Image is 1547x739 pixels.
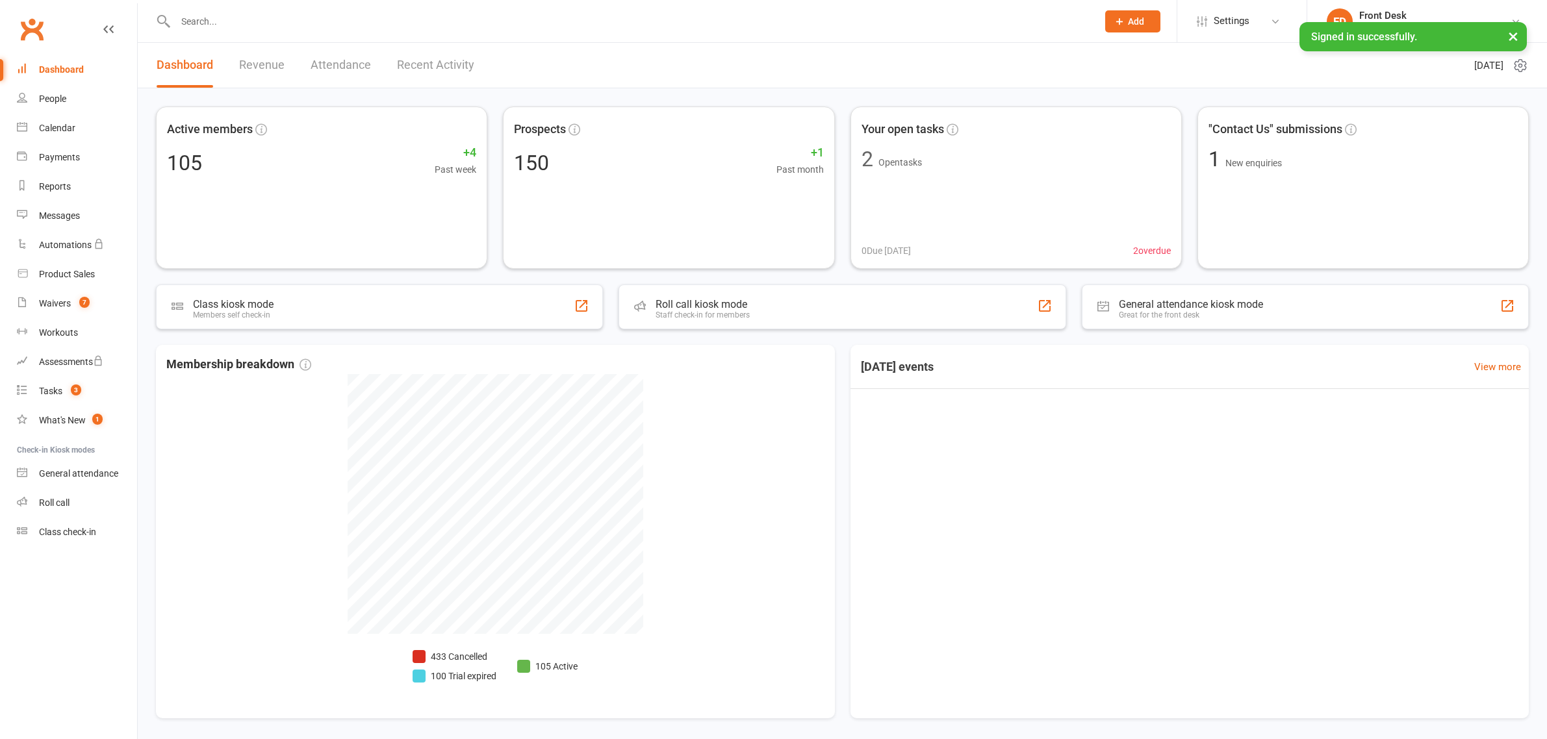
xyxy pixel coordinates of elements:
a: Payments [17,143,137,172]
span: Settings [1214,6,1249,36]
div: Roll call [39,497,70,508]
a: Product Sales [17,260,137,289]
div: Waivers [39,298,71,308]
a: Recent Activity [397,43,474,88]
a: People [17,84,137,114]
span: +4 [435,144,476,162]
a: Waivers 7 [17,289,137,318]
span: 3 [71,384,81,395]
span: Prospects [514,120,566,139]
span: +1 [776,144,824,162]
a: Workouts [17,318,137,347]
a: Tasks 3 [17,377,137,406]
span: Membership breakdown [166,355,311,374]
div: Front Desk [1359,10,1511,21]
a: Assessments [17,347,137,377]
div: Roll call kiosk mode [656,298,750,310]
div: General attendance [39,468,118,479]
div: What's New [39,415,86,425]
div: 105 [167,153,202,173]
span: 0 Due [DATE] [862,244,911,258]
span: New enquiries [1225,158,1282,168]
div: Payments [39,152,80,162]
div: Members self check-in [193,310,274,319]
div: General attendance kiosk mode [1119,298,1263,310]
div: Kids Unlimited - [GEOGRAPHIC_DATA] [1359,21,1511,33]
a: Messages [17,201,137,231]
a: View more [1474,359,1521,375]
div: 150 [514,153,549,173]
a: What's New1 [17,406,137,435]
div: People [39,94,66,104]
li: 100 Trial expired [413,669,496,683]
div: Class kiosk mode [193,298,274,310]
div: Tasks [39,386,62,396]
li: 433 Cancelled [413,649,496,664]
div: Messages [39,210,80,221]
a: Dashboard [157,43,213,88]
div: Great for the front desk [1119,310,1263,319]
span: Open tasks [878,157,922,168]
div: Dashboard [39,64,84,75]
a: Clubworx [16,13,48,45]
span: 7 [79,297,90,308]
div: Automations [39,240,92,250]
div: 2 [862,149,873,169]
span: Signed in successfully. [1311,31,1417,43]
div: FD [1327,8,1353,34]
button: × [1502,22,1525,50]
div: Calendar [39,123,75,133]
span: Past month [776,162,824,177]
h3: [DATE] events [850,355,944,379]
span: 1 [1208,147,1225,171]
span: [DATE] [1474,58,1503,73]
span: Past week [435,162,476,177]
span: Your open tasks [862,120,944,139]
div: Workouts [39,327,78,338]
div: Product Sales [39,269,95,279]
span: Add [1128,16,1144,27]
a: Revenue [239,43,285,88]
a: Dashboard [17,55,137,84]
a: Automations [17,231,137,260]
div: Staff check-in for members [656,310,750,319]
span: "Contact Us" submissions [1208,120,1342,139]
div: Class check-in [39,527,96,537]
div: Reports [39,181,71,192]
button: Add [1105,10,1160,32]
a: Class kiosk mode [17,518,137,547]
span: 2 overdue [1133,244,1171,258]
div: Assessments [39,357,103,367]
a: Attendance [311,43,371,88]
a: Calendar [17,114,137,143]
a: General attendance kiosk mode [17,459,137,488]
li: 105 Active [517,659,578,673]
a: Roll call [17,488,137,518]
span: 1 [92,414,103,425]
input: Search... [172,12,1088,31]
span: Active members [167,120,253,139]
a: Reports [17,172,137,201]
